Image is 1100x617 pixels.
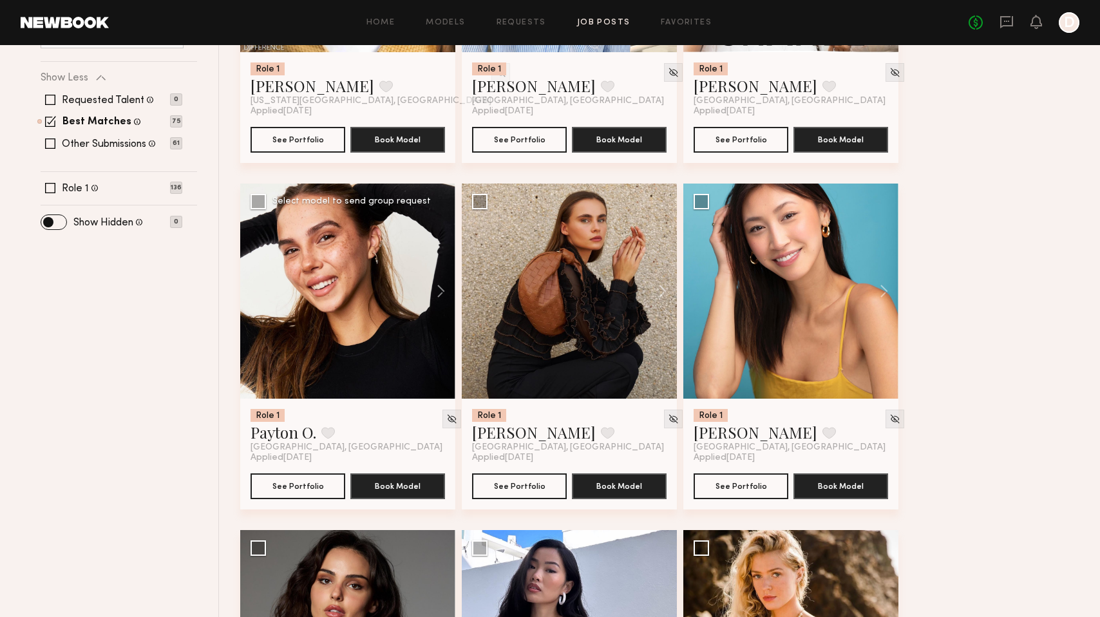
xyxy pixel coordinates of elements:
button: Book Model [793,473,888,499]
a: [PERSON_NAME] [472,422,596,442]
button: See Portfolio [251,473,345,499]
button: See Portfolio [694,473,788,499]
p: 75 [170,115,182,128]
div: Applied [DATE] [694,453,888,463]
label: Role 1 [62,184,89,194]
div: Role 1 [694,409,728,422]
div: Applied [DATE] [251,453,445,463]
button: Book Model [572,127,667,153]
span: [US_STATE][GEOGRAPHIC_DATA], [GEOGRAPHIC_DATA] [251,96,491,106]
img: Unhide Model [889,413,900,424]
a: Book Model [572,133,667,144]
img: Unhide Model [889,67,900,78]
a: Job Posts [577,19,631,27]
span: [GEOGRAPHIC_DATA], [GEOGRAPHIC_DATA] [694,96,886,106]
div: Applied [DATE] [472,106,667,117]
a: Book Model [793,480,888,491]
a: Favorites [661,19,712,27]
label: Requested Talent [62,95,144,106]
span: [GEOGRAPHIC_DATA], [GEOGRAPHIC_DATA] [694,442,886,453]
a: Book Model [350,133,445,144]
button: Book Model [350,127,445,153]
a: Models [426,19,465,27]
div: Role 1 [694,62,728,75]
p: 0 [170,93,182,106]
a: Book Model [572,480,667,491]
img: Unhide Model [668,413,679,424]
a: [PERSON_NAME] [694,422,817,442]
div: Role 1 [251,409,285,422]
div: Select model to send group request [272,197,431,206]
p: Show Less [41,73,88,83]
a: [PERSON_NAME] [694,75,817,96]
span: [GEOGRAPHIC_DATA], [GEOGRAPHIC_DATA] [472,96,664,106]
div: Role 1 [472,62,506,75]
button: See Portfolio [472,473,567,499]
p: 61 [170,137,182,149]
div: Role 1 [472,409,506,422]
button: See Portfolio [251,127,345,153]
div: Applied [DATE] [251,106,445,117]
button: Book Model [793,127,888,153]
div: Applied [DATE] [694,106,888,117]
a: Book Model [350,480,445,491]
a: Book Model [793,133,888,144]
a: D [1059,12,1079,33]
p: 0 [170,216,182,228]
a: Payton O. [251,422,316,442]
label: Other Submissions [62,139,146,149]
a: [PERSON_NAME] [472,75,596,96]
a: Home [366,19,395,27]
div: Role 1 [251,62,285,75]
img: Unhide Model [668,67,679,78]
a: Requests [497,19,546,27]
button: Book Model [572,473,667,499]
button: See Portfolio [472,127,567,153]
span: [GEOGRAPHIC_DATA], [GEOGRAPHIC_DATA] [251,442,442,453]
button: Book Model [350,473,445,499]
a: [PERSON_NAME] [251,75,374,96]
img: Unhide Model [446,413,457,424]
label: Best Matches [62,117,131,128]
div: Applied [DATE] [472,453,667,463]
p: 136 [170,182,182,194]
span: [GEOGRAPHIC_DATA], [GEOGRAPHIC_DATA] [472,442,664,453]
button: See Portfolio [694,127,788,153]
label: Show Hidden [73,218,133,228]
